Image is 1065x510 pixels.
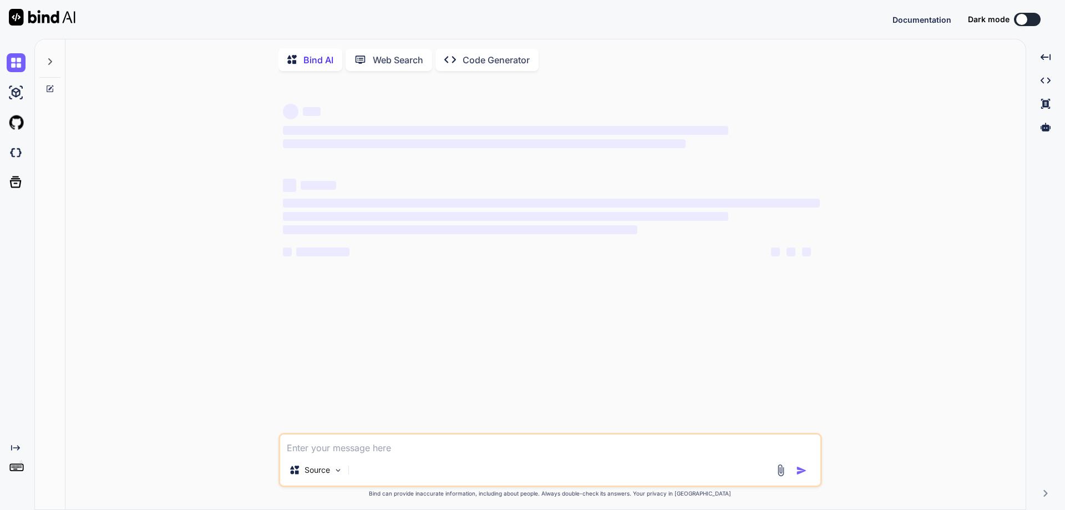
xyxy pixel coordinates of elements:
[301,181,336,190] span: ‌
[333,466,343,475] img: Pick Models
[303,107,321,116] span: ‌
[787,248,795,256] span: ‌
[9,9,75,26] img: Bind AI
[283,212,728,221] span: ‌
[774,464,787,477] img: attachment
[771,248,780,256] span: ‌
[463,53,530,67] p: Code Generator
[283,248,292,256] span: ‌
[802,248,811,256] span: ‌
[283,126,728,135] span: ‌
[283,104,298,119] span: ‌
[283,199,820,208] span: ‌
[7,53,26,72] img: chat
[296,248,349,256] span: ‌
[303,53,333,67] p: Bind AI
[283,225,637,234] span: ‌
[796,465,807,476] img: icon
[7,83,26,102] img: ai-studio
[7,113,26,132] img: githubLight
[278,489,822,498] p: Bind can provide inaccurate information, including about people. Always double-check its answers....
[892,14,951,26] button: Documentation
[968,14,1010,25] span: Dark mode
[373,53,423,67] p: Web Search
[283,139,686,148] span: ‌
[305,464,330,476] p: Source
[7,143,26,162] img: darkCloudIdeIcon
[283,179,296,192] span: ‌
[892,15,951,24] span: Documentation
